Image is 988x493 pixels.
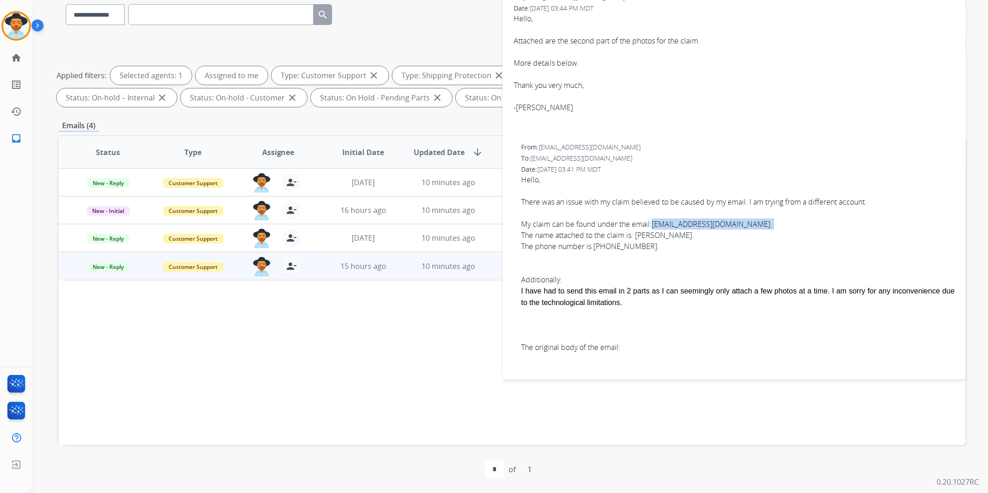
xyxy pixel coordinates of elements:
[87,206,130,216] span: New - Initial
[271,66,389,85] div: Type: Customer Support
[252,201,271,220] img: agent-avatar
[286,177,297,188] mat-icon: person_remove
[521,143,955,152] div: From:
[530,154,632,162] span: [EMAIL_ADDRESS][DOMAIN_NAME]
[509,464,516,475] div: of
[521,241,955,252] div: The phone number is [PHONE_NUMBER].
[11,79,22,90] mat-icon: list_alt
[87,178,129,188] span: New - Reply
[472,147,483,158] mat-icon: arrow_downward
[87,262,129,272] span: New - Reply
[317,9,328,20] mat-icon: search
[286,261,297,272] mat-icon: person_remove
[422,205,475,215] span: 10 minutes ago
[110,66,192,85] div: Selected agents: 1
[3,13,29,39] img: avatar
[493,70,504,81] mat-icon: close
[58,120,99,131] p: Emails (4)
[286,232,297,243] mat-icon: person_remove
[163,206,223,216] span: Customer Support
[537,165,601,174] span: [DATE] 03:41 PM MDT
[521,196,955,207] div: There was an issue with my claim believed to be caused by my email. I am trying from a different ...
[539,143,641,151] span: [EMAIL_ADDRESS][DOMAIN_NAME]
[57,70,107,81] p: Applied filters:
[163,262,223,272] span: Customer Support
[352,233,375,243] span: [DATE]
[181,88,307,107] div: Status: On-hold - Customer
[368,70,379,81] mat-icon: close
[392,66,514,85] div: Type: Shipping Protection
[11,106,22,117] mat-icon: history
[937,476,979,487] p: 0.20.1027RC
[414,147,465,158] span: Updated Date
[262,147,295,158] span: Assignee
[252,257,271,276] img: agent-avatar
[432,92,443,103] mat-icon: close
[514,35,955,46] div: Attached are the second part of the photos for the claim.
[311,88,452,107] div: Status: On Hold - Pending Parts
[87,234,129,243] span: New - Reply
[57,88,177,107] div: Status: On-hold – Internal
[195,66,268,85] div: Assigned to me
[514,102,955,113] div: -[PERSON_NAME]
[422,233,475,243] span: 10 minutes ago
[252,173,271,193] img: agent-avatar
[163,234,223,243] span: Customer Support
[520,460,539,479] div: 1
[11,52,22,63] mat-icon: home
[96,147,120,158] span: Status
[163,178,223,188] span: Customer Support
[11,133,22,144] mat-icon: inbox
[521,342,955,353] div: The original body of the email:
[456,88,580,107] div: Status: On Hold - Servicers
[342,147,384,158] span: Initial Date
[252,229,271,248] img: agent-avatar
[514,57,955,69] div: More details below.
[530,4,593,12] span: [DATE] 03:44 PM MDT
[340,205,386,215] span: 16 hours ago
[652,219,770,229] a: [EMAIL_ADDRESS][DOMAIN_NAME]
[514,4,955,13] div: Date:
[287,92,298,103] mat-icon: close
[514,13,955,24] div: Hello,
[521,165,955,174] div: Date:
[514,80,955,91] div: Thank you very much,
[184,147,201,158] span: Type
[521,274,955,308] div: Additionally:
[340,261,386,271] span: 15 hours ago
[521,154,955,163] div: To:
[521,218,955,230] div: My claim can be found under the email: .
[422,261,475,271] span: 10 minutes ago
[422,177,475,187] span: 10 minutes ago
[521,230,955,241] div: The name attached to the claim is: [PERSON_NAME].
[521,287,955,306] span: I have had to send this email in 2 parts as I can seemingly only attach a few photos at a time. I...
[286,205,297,216] mat-icon: person_remove
[352,177,375,187] span: [DATE]
[157,92,168,103] mat-icon: close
